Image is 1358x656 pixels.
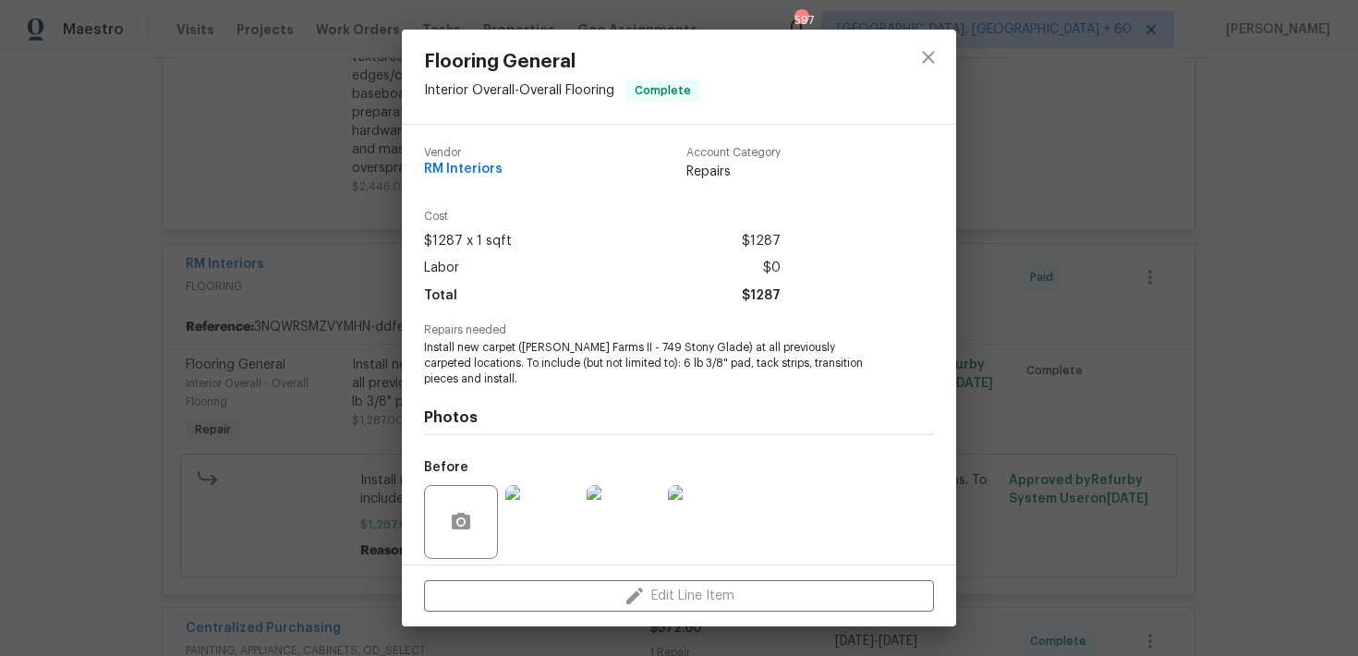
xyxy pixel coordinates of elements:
[686,147,781,159] span: Account Category
[424,147,503,159] span: Vendor
[763,255,781,282] span: $0
[424,324,934,336] span: Repairs needed
[424,461,468,474] h5: Before
[424,228,512,255] span: $1287 x 1 sqft
[686,163,781,181] span: Repairs
[424,283,457,310] span: Total
[424,163,503,176] span: RM Interiors
[424,255,459,282] span: Labor
[627,81,698,100] span: Complete
[742,228,781,255] span: $1287
[424,84,614,97] span: Interior Overall - Overall Flooring
[794,11,807,30] div: 597
[742,283,781,310] span: $1287
[906,35,951,79] button: close
[424,52,700,72] span: Flooring General
[424,408,934,427] h4: Photos
[424,211,781,223] span: Cost
[424,340,883,386] span: Install new carpet ([PERSON_NAME] Farms II - 749 Stony Glade) at all previously carpeted location...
